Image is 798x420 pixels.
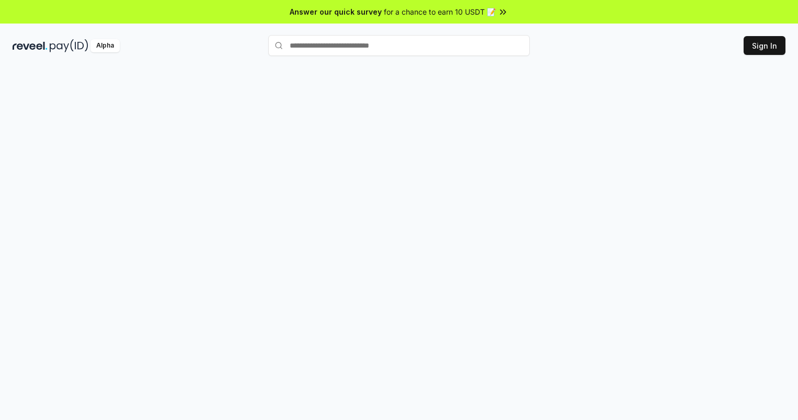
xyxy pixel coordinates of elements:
img: reveel_dark [13,39,48,52]
img: pay_id [50,39,88,52]
span: Answer our quick survey [290,6,382,17]
span: for a chance to earn 10 USDT 📝 [384,6,496,17]
button: Sign In [744,36,785,55]
div: Alpha [90,39,120,52]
